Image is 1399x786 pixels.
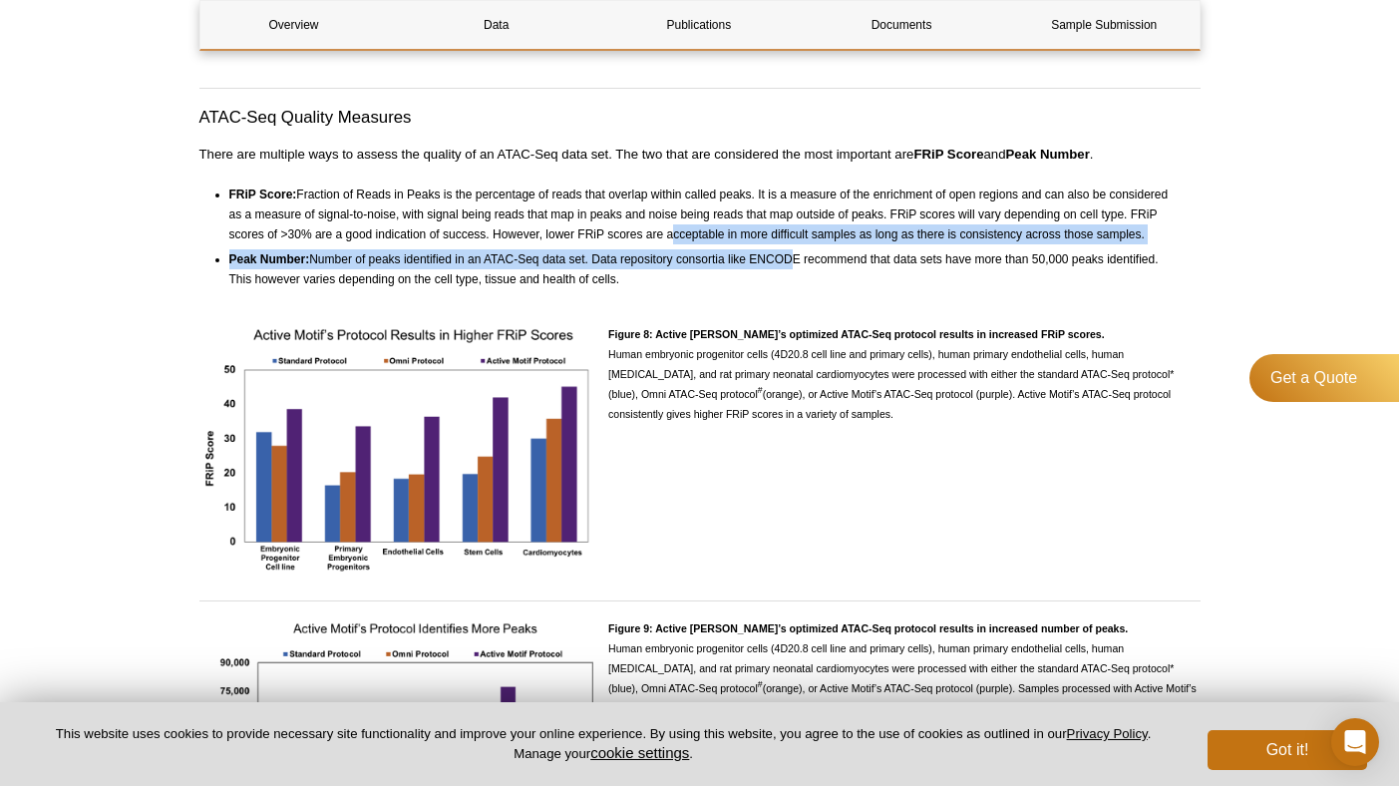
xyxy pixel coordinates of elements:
[1208,730,1367,770] button: Got it!
[403,1,590,49] a: Data
[1067,726,1148,741] a: Privacy Policy
[758,679,763,689] sup: #
[608,622,1197,714] span: Human embryonic progenitor cells (4D20.8 cell line and primary cells), human primary endothelial ...
[229,244,1183,289] li: Number of peaks identified in an ATAC-Seq data set. Data repository consortia like ENCODE recomme...
[200,1,388,49] a: Overview
[608,622,1128,634] strong: Figure 9: Active [PERSON_NAME]’s optimized ATAC-Seq protocol results in increased number of peaks.
[229,252,310,266] strong: Peak Number:
[605,1,793,49] a: Publications
[590,744,689,761] button: cookie settings
[608,328,1174,420] span: Human embryonic progenitor cells (4D20.8 cell line and primary cells), human primary endothelial ...
[199,324,594,586] a: Click for full size image
[608,328,1105,340] strong: Figure 8: Active [PERSON_NAME]’s optimized ATAC-Seq protocol results in increased FRiP scores.
[199,106,1201,130] h3: ATAC-Seq Quality Measures
[758,385,763,395] sup: #
[32,725,1175,763] p: This website uses cookies to provide necessary site functionality and improve your online experie...
[808,1,995,49] a: Documents
[1249,354,1399,402] a: Get a Quote
[199,145,1201,165] p: There are multiple ways to assess the quality of an ATAC-Seq data set. The two that are considere...
[229,188,297,201] strong: FRiP Score:
[1010,1,1198,49] a: Sample Submission
[1006,147,1090,162] strong: Peak Number
[229,185,1183,244] li: Fraction of Reads in Peaks is the percentage of reads that overlap within called peaks. It is a m...
[913,147,983,162] strong: FRiP Score
[1331,718,1379,766] div: Open Intercom Messenger
[199,324,594,580] img: Active Motif’s optimized ATAC-Seq protocol results in increased FRiP scores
